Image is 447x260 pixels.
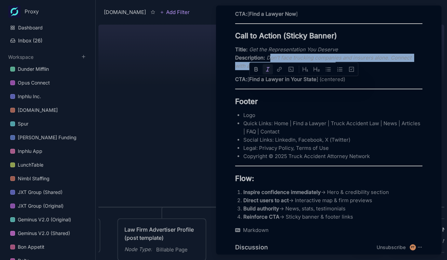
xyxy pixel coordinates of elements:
[243,144,422,152] p: Legal: Privacy Policy, Terms of Use
[235,174,254,183] strong: Flow:
[235,54,265,61] strong: Description:
[377,244,406,250] button: Unsubscribe
[235,76,247,82] strong: CTA:
[235,75,422,83] p: [ ] (centered)
[243,197,289,204] strong: Direct users to act
[243,136,422,144] p: Social Links: LinkedIn, Facebook, X (Twitter)
[235,11,247,17] strong: CTA:
[243,189,321,195] strong: Inspire confidence immediately
[243,205,422,213] p: → News, stats, testimonials
[243,188,422,196] p: → Hero & credibility section
[243,119,422,136] p: Quick Links: Home | Find a Lawyer | Truck Accident Law | News | Articles | FAQ | Contact
[235,243,268,251] h4: Discussion
[249,11,296,17] strong: Find a Lawyer Now
[235,54,413,69] em: Don’t face trucking companies and insurers alone. Connect with an elite truck accident attorney [...
[235,10,422,18] p: [ ]
[243,205,279,212] strong: Build authority
[249,46,338,53] em: Get the Representation You Deserve
[235,46,248,53] strong: Title:
[235,31,337,40] strong: Call to Action (Sticky Banner)
[243,213,422,221] p: → Sticky banner & footer links
[235,226,422,234] div: Markdown
[243,152,422,160] p: Copyright © 2025 Truck Accident Attorney Network
[243,111,422,119] p: Logo
[235,97,258,106] strong: Footer
[410,244,416,250] div: PT
[243,196,422,205] p: → Interactive map & firm previews
[243,213,280,220] strong: Reinforce CTA
[249,76,316,82] strong: Find a Lawyer in Your State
